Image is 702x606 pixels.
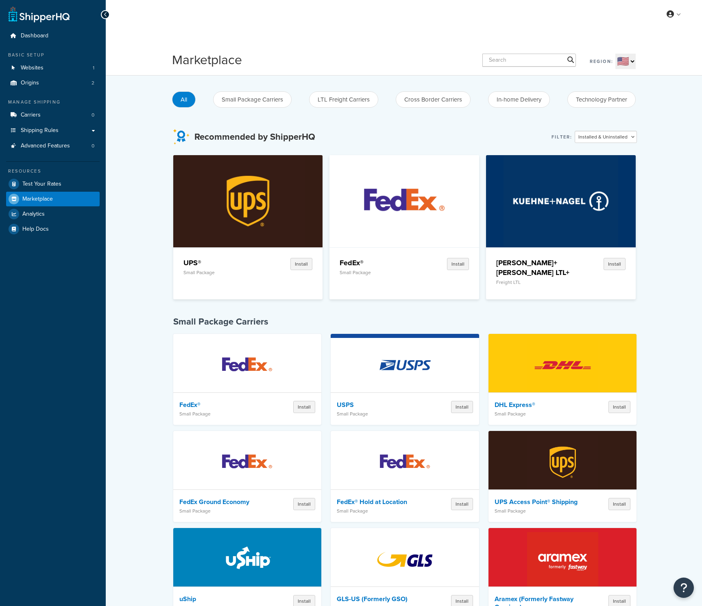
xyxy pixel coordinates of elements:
button: Install [608,498,630,510]
button: In-home Delivery [488,91,550,108]
a: Websites1 [6,61,100,76]
img: uShip [211,531,283,588]
h4: FedEx® [179,401,264,409]
span: Test Your Rates [22,181,61,188]
a: UPS Access Point® ShippingUPS Access Point® ShippingSmall PackageInstall [488,431,637,522]
h4: [PERSON_NAME]+[PERSON_NAME] LTL+ [496,258,573,277]
button: Small Package Carriers [213,91,292,108]
h4: FedEx® [340,258,417,268]
a: Kuehne+Nagel LTL+[PERSON_NAME]+[PERSON_NAME] LTL+Freight LTLInstall [486,155,636,299]
span: 1 [93,65,94,71]
span: Shipping Rules [21,127,59,134]
a: FedEx® Hold at LocationFedEx® Hold at LocationSmall PackageInstall [331,431,479,522]
input: Search [482,54,576,67]
label: Region: [590,56,613,67]
img: FedEx® [347,155,462,247]
h4: FedEx® Hold at Location [337,498,421,506]
li: Advanced Features [6,139,100,154]
span: Marketplace [22,196,53,203]
h4: UPS® [183,258,261,268]
span: 0 [92,143,94,149]
h4: Small Package Carriers [173,316,637,328]
h1: Marketplace [172,51,242,69]
a: FedEx®FedEx®Small PackageInstall [173,334,322,425]
a: Marketplace [6,192,100,206]
li: Websites [6,61,100,76]
label: Filter: [552,131,572,143]
p: Freight LTL [496,279,573,285]
img: FedEx Ground Economy [211,434,283,491]
h3: Recommended by ShipperHQ [194,132,315,142]
a: Advanced Features0 [6,139,100,154]
p: Small Package [337,508,421,514]
img: USPS [369,337,440,394]
p: Small Package [179,411,264,417]
button: Install [293,498,315,510]
img: GLS-US (Formerly GSO) [369,531,440,588]
img: DHL Express® [527,337,598,394]
p: Small Package [179,508,264,514]
a: Origins2 [6,76,100,91]
button: Install [604,258,626,270]
button: Install [293,401,315,413]
button: Install [451,401,473,413]
span: Origins [21,80,39,87]
a: Analytics [6,207,100,221]
img: UPS® [190,155,305,247]
p: Small Package [183,270,261,275]
span: 0 [92,112,94,119]
h4: GLS-US (Formerly GSO) [337,595,421,603]
h4: USPS [337,401,421,409]
button: Cross Border Carriers [396,91,471,108]
img: Kuehne+Nagel LTL+ [504,155,619,247]
p: Small Package [340,270,417,275]
h4: DHL Express® [495,401,579,409]
a: Test Your Rates [6,177,100,191]
span: Carriers [21,112,41,119]
h4: UPS Access Point® Shipping [495,498,579,506]
a: DHL Express®DHL Express®Small PackageInstall [488,334,637,425]
a: FedEx Ground EconomyFedEx Ground EconomySmall PackageInstall [173,431,322,522]
button: LTL Freight Carriers [309,91,378,108]
a: FedEx®FedEx®Small PackageInstall [329,155,479,299]
p: Small Package [495,508,579,514]
button: All [172,91,196,108]
span: Dashboard [21,32,48,39]
button: Install [447,258,469,270]
button: Install [451,498,473,510]
p: Small Package [337,411,421,417]
span: Analytics [22,211,45,218]
button: Technology Partner [567,91,636,108]
a: Dashboard [6,28,100,43]
li: Origins [6,76,100,91]
span: 2 [92,80,94,87]
a: USPSUSPSSmall PackageInstall [331,334,479,425]
img: Aramex (Formerly Fastway Couriers) [527,531,598,588]
span: Advanced Features [21,143,70,149]
div: Resources [6,168,100,175]
button: Install [290,258,312,270]
a: UPS®UPS®Small PackageInstall [173,155,323,299]
div: Manage Shipping [6,99,100,106]
a: Shipping Rules [6,123,100,138]
p: Small Package [495,411,579,417]
a: Help Docs [6,222,100,236]
h4: FedEx Ground Economy [179,498,264,506]
h4: uShip [179,595,264,603]
button: Open Resource Center [674,578,694,598]
img: FedEx® Hold at Location [369,434,440,491]
img: UPS Access Point® Shipping [527,434,598,491]
li: Carriers [6,108,100,123]
img: FedEx® [211,337,283,394]
a: Carriers0 [6,108,100,123]
span: Websites [21,65,44,71]
span: Help Docs [22,226,49,233]
div: Basic Setup [6,52,100,58]
button: Install [608,401,630,413]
